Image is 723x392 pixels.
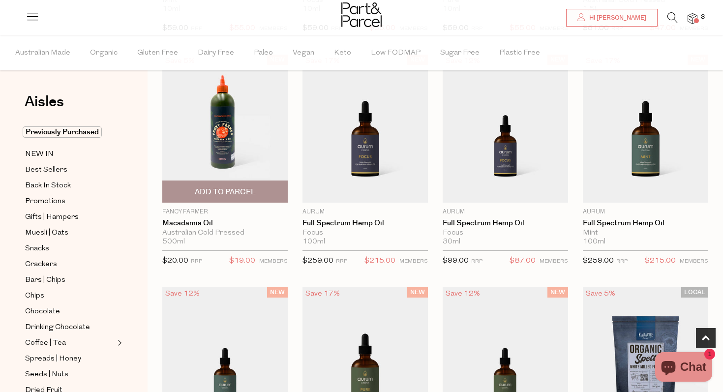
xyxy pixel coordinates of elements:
a: Gifts | Hampers [25,211,115,223]
a: Drinking Chocolate [25,321,115,333]
img: Part&Parcel [341,2,382,27]
span: 3 [698,13,707,22]
div: Mint [583,229,708,238]
img: Full Spectrum Hemp Oil [443,55,568,203]
a: Full Spectrum Hemp Oil [583,219,708,228]
a: Previously Purchased [25,126,115,138]
span: LOCAL [681,287,708,298]
a: Spreads | Honey [25,353,115,365]
span: Muesli | Oats [25,227,68,239]
div: Save 12% [162,287,203,301]
span: 100ml [583,238,605,246]
span: Drinking Chocolate [25,322,90,333]
span: 100ml [302,238,325,246]
a: Seeds | Nuts [25,368,115,381]
small: RRP [616,259,628,264]
span: NEW [267,287,288,298]
a: Muesli | Oats [25,227,115,239]
a: Crackers [25,258,115,271]
div: Focus [443,229,568,238]
a: Snacks [25,242,115,255]
span: NEW [407,287,428,298]
a: Back In Stock [25,180,115,192]
span: $99.00 [443,257,469,265]
a: Bars | Chips [25,274,115,286]
small: RRP [191,259,202,264]
span: Paleo [254,36,273,70]
small: MEMBERS [399,259,428,264]
span: $19.00 [229,255,255,268]
span: Promotions [25,196,65,208]
div: Save 5% [583,287,618,301]
a: Coffee | Tea [25,337,115,349]
p: Aurum [583,208,708,216]
span: Aisles [25,91,64,113]
a: Full Spectrum Hemp Oil [443,219,568,228]
a: Chocolate [25,305,115,318]
span: NEW IN [25,149,54,160]
span: Seeds | Nuts [25,369,68,381]
span: Organic [90,36,118,70]
p: Aurum [443,208,568,216]
div: Australian Cold Pressed [162,229,288,238]
small: MEMBERS [259,259,288,264]
span: Snacks [25,243,49,255]
small: MEMBERS [540,259,568,264]
span: Previously Purchased [23,126,102,138]
span: Coffee | Tea [25,337,66,349]
a: Macadamia Oil [162,219,288,228]
span: Add To Parcel [195,187,256,197]
p: Aurum [302,208,428,216]
span: Gluten Free [137,36,178,70]
span: $259.00 [583,257,614,265]
span: $215.00 [364,255,395,268]
div: Save 17% [302,287,343,301]
span: Keto [334,36,351,70]
span: Back In Stock [25,180,71,192]
span: NEW [547,287,568,298]
span: Chips [25,290,44,302]
small: RRP [471,259,482,264]
span: $87.00 [510,255,536,268]
button: Expand/Collapse Coffee | Tea [115,337,122,349]
span: Dairy Free [198,36,234,70]
a: Promotions [25,195,115,208]
a: NEW IN [25,148,115,160]
span: Low FODMAP [371,36,421,70]
img: Full Spectrum Hemp Oil [583,55,708,203]
span: 30ml [443,238,460,246]
small: RRP [336,259,347,264]
a: Best Sellers [25,164,115,176]
span: Spreads | Honey [25,353,81,365]
a: 3 [688,13,697,24]
div: Focus [302,229,428,238]
span: Bars | Chips [25,274,65,286]
span: $215.00 [645,255,676,268]
button: Add To Parcel [162,181,288,203]
div: Save 12% [443,287,483,301]
span: 500ml [162,238,185,246]
img: Macadamia Oil [162,58,288,199]
img: Full Spectrum Hemp Oil [302,55,428,203]
span: Hi [PERSON_NAME] [587,14,646,22]
span: Sugar Free [440,36,480,70]
span: Vegan [293,36,314,70]
span: Chocolate [25,306,60,318]
small: MEMBERS [680,259,708,264]
p: Fancy Farmer [162,208,288,216]
span: Gifts | Hampers [25,211,79,223]
a: Full Spectrum Hemp Oil [302,219,428,228]
a: Chips [25,290,115,302]
span: $20.00 [162,257,188,265]
span: Plastic Free [499,36,540,70]
inbox-online-store-chat: Shopify online store chat [652,352,715,384]
a: Aisles [25,94,64,119]
a: Hi [PERSON_NAME] [566,9,658,27]
span: Crackers [25,259,57,271]
span: Australian Made [15,36,70,70]
span: $259.00 [302,257,333,265]
span: Best Sellers [25,164,67,176]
